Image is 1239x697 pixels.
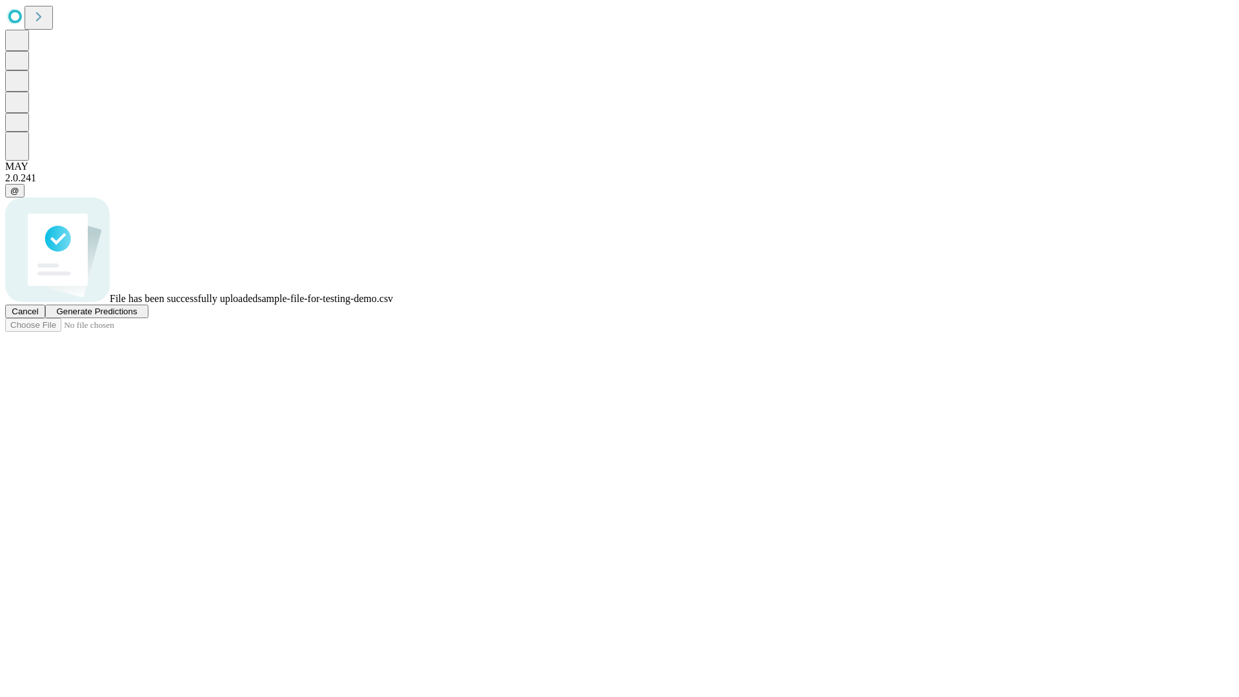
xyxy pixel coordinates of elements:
div: MAY [5,161,1234,172]
button: Generate Predictions [45,305,148,318]
button: @ [5,184,25,197]
span: @ [10,186,19,196]
span: Generate Predictions [56,307,137,316]
span: Cancel [12,307,39,316]
span: File has been successfully uploaded [110,293,257,304]
span: sample-file-for-testing-demo.csv [257,293,393,304]
div: 2.0.241 [5,172,1234,184]
button: Cancel [5,305,45,318]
